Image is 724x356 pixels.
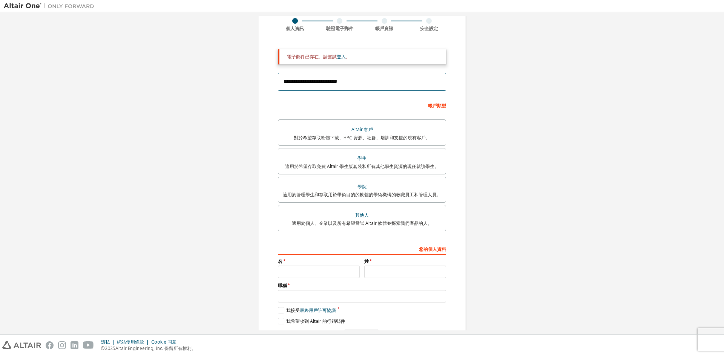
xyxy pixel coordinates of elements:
font: 學院 [357,183,367,190]
font: 姓 [364,258,369,264]
font: 適用於希望存取免費 Altair 學生版套裝和所有其他學生資源的現任就讀學生。 [285,163,439,170]
font: 對於希望存取軟體下載、HPC 資源、社群、培訓和支援的現有客戶。 [294,134,430,141]
font: 隱私 [101,339,110,345]
font: 我希望收到 Altair 的行銷郵件 [286,318,345,324]
font: Altair Engineering, Inc. 保留所有權利。 [115,345,196,351]
font: 適用於管理學生和存取用於學術目的的軟體的學術機構的教職員工和管理人員。 [283,191,441,198]
font: 其他人 [355,212,369,218]
font: 電子郵件已存在。請嘗試 [287,53,337,60]
font: 最終用戶許可協議 [300,307,336,313]
font: 網站使用條款 [117,339,144,345]
a: 登入 [337,53,346,60]
font: Altair 客戶 [351,126,373,133]
font: 帳戶資訊 [375,25,393,32]
div: Email already exists [278,329,446,340]
img: instagram.svg [58,341,66,349]
font: 驗證電子郵件 [326,25,353,32]
font: © [101,345,105,351]
font: 帳戶類型 [428,102,446,109]
font: Cookie 同意 [151,339,176,345]
font: 適用於個人、企業以及所有希望嘗試 Altair 軟體並探索我們產品的人。 [292,220,432,226]
img: linkedin.svg [71,341,78,349]
font: 2025 [105,345,115,351]
font: 。 [346,53,350,60]
font: 學生 [357,155,367,161]
font: 職稱 [278,282,287,289]
img: youtube.svg [83,341,94,349]
img: facebook.svg [46,341,54,349]
font: 我接受 [286,307,300,313]
font: 您的個人資料 [419,246,446,252]
font: 名 [278,258,282,264]
img: altair_logo.svg [2,341,41,349]
img: 牽牛星一號 [4,2,98,10]
font: 安全設定 [420,25,438,32]
font: 個人資訊 [286,25,304,32]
